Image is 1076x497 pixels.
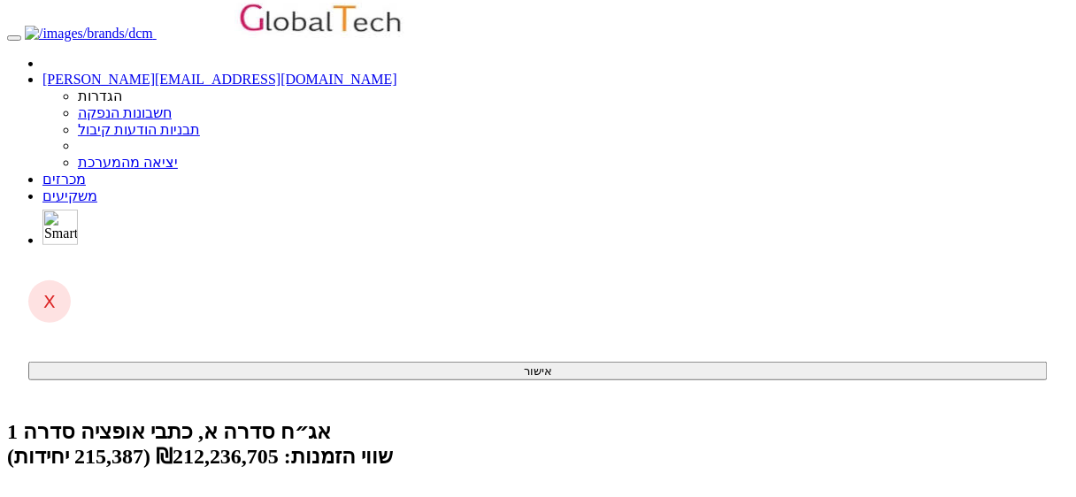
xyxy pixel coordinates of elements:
button: אישור [28,362,1048,380]
div: ווישור גלובלטק בע"מ - אג״ח (סדרה א), כתבי אופציה (סדרה 1) - הנפקה לציבור [7,419,1069,444]
li: הגדרות [78,88,1069,104]
div: שווי הזמנות: ₪212,236,705 (215,387 יחידות) [7,444,1069,469]
a: משקיעים [42,188,97,203]
a: תבניות הודעות קיבול [78,122,200,137]
img: /images/brands/dcm [25,26,153,42]
a: חשבונות הנפקה [78,105,172,120]
img: SmartBull Logo [42,210,78,245]
a: מכרזים [42,172,86,187]
a: [PERSON_NAME][EMAIL_ADDRESS][DOMAIN_NAME] [42,72,397,87]
a: יציאה מהמערכת [78,155,178,170]
span: X [43,291,56,312]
